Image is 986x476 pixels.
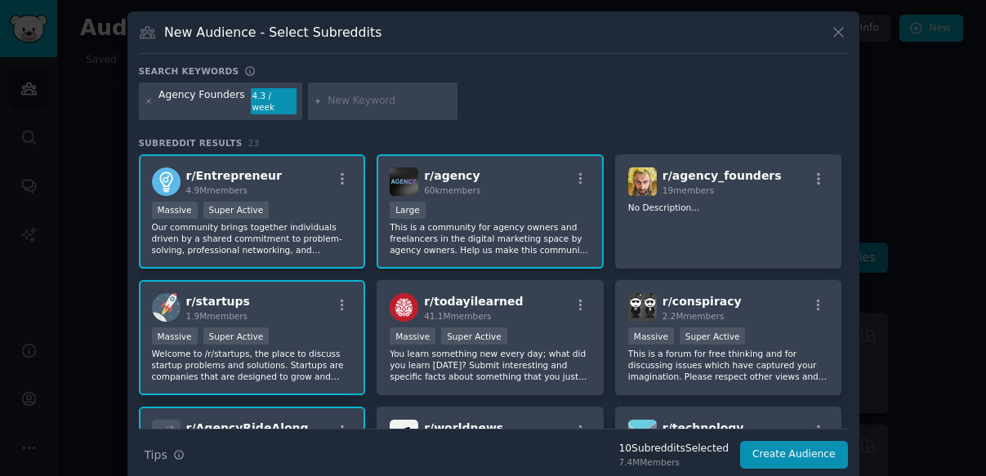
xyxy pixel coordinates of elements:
p: You learn something new every day; what did you learn [DATE]? Submit interesting and specific fac... [390,348,591,382]
span: 19 members [663,185,714,195]
img: agency_founders [628,167,657,196]
img: Entrepreneur [152,167,181,196]
span: 23 [248,138,260,148]
span: r/ conspiracy [663,295,742,308]
img: todayilearned [390,293,418,322]
img: technology [628,420,657,448]
div: 7.4M Members [619,456,729,468]
span: 1.9M members [186,311,248,321]
p: Our community brings together individuals driven by a shared commitment to problem-solving, profe... [152,221,353,256]
div: Massive [628,327,674,345]
div: Super Active [203,202,270,219]
span: r/ agency [424,169,480,182]
div: Massive [152,327,198,345]
span: 41.1M members [424,311,491,321]
div: Large [390,202,426,219]
h3: New Audience - Select Subreddits [164,24,381,41]
div: 4.3 / week [251,88,297,114]
span: 4.9M members [186,185,248,195]
div: Massive [390,327,435,345]
img: conspiracy [628,293,657,322]
input: New Keyword [328,94,452,109]
p: Welcome to /r/startups, the place to discuss startup problems and solutions. Startups are compani... [152,348,353,382]
span: r/ worldnews [424,421,503,434]
img: worldnews [390,420,418,448]
span: r/ Entrepreneur [186,169,282,182]
span: Tips [145,447,167,464]
div: Super Active [680,327,746,345]
span: r/ startups [186,295,250,308]
span: r/ technology [663,421,744,434]
img: agency [390,167,418,196]
div: Agency Founders [158,88,245,114]
span: r/ agency_founders [663,169,782,182]
div: 10 Subreddit s Selected [619,442,729,456]
div: Massive [152,202,198,219]
h3: Search keywords [139,65,239,77]
div: Super Active [203,327,270,345]
p: No Description... [628,202,829,213]
span: 60k members [424,185,480,195]
button: Tips [139,441,190,469]
p: This is a community for agency owners and freelancers in the digital marketing space by agency ow... [390,221,591,256]
button: Create Audience [740,441,848,469]
img: startups [152,293,181,322]
span: 2.2M members [663,311,725,321]
p: This is a forum for free thinking and for discussing issues which have captured your imagination.... [628,348,829,382]
span: r/ todayilearned [424,295,523,308]
div: Super Active [441,327,507,345]
span: Subreddit Results [139,137,243,149]
span: r/ AgencyRideAlong [186,421,309,434]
